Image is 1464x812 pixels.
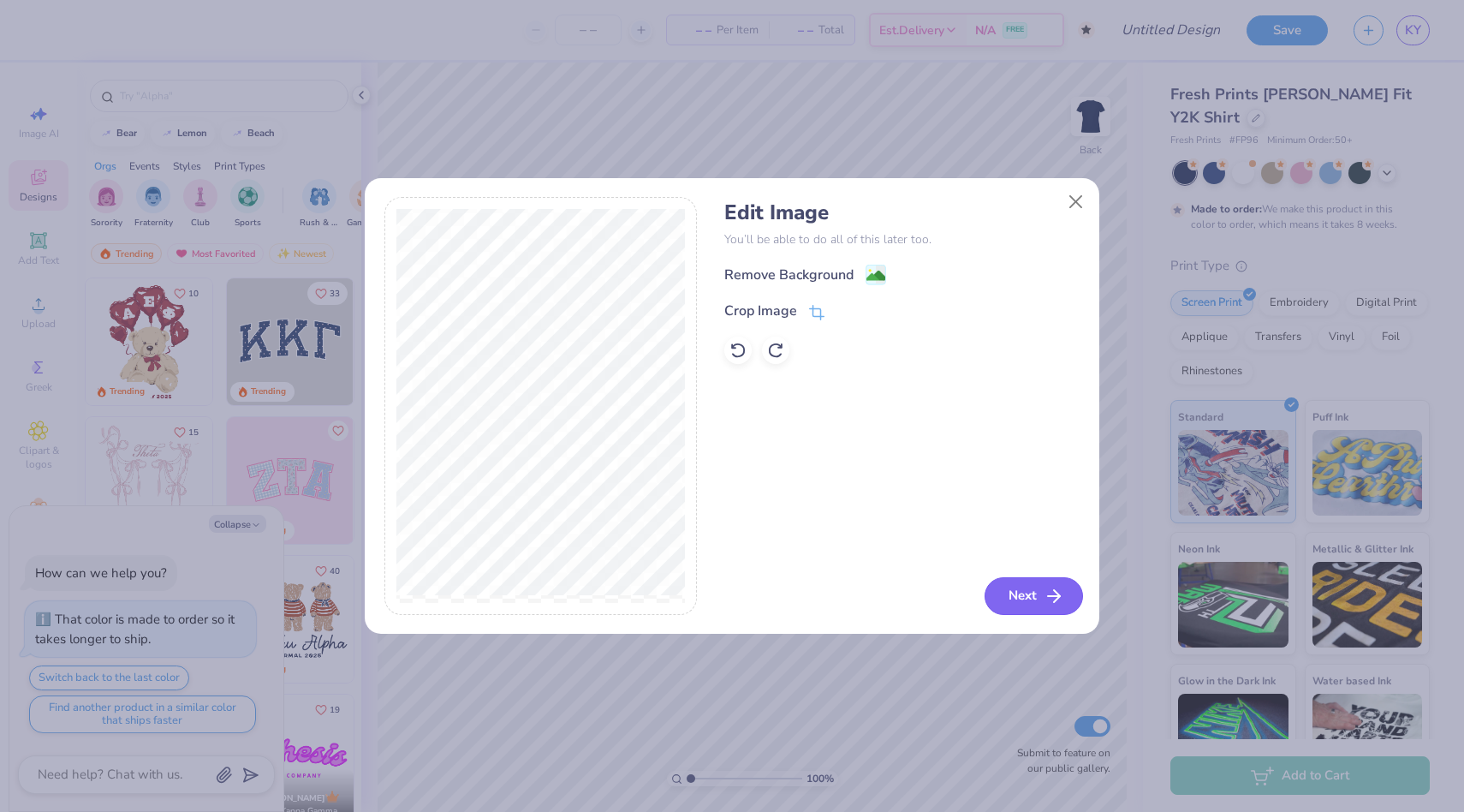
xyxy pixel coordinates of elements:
h4: Edit Image [724,200,1080,225]
p: You’ll be able to do all of this later too. [724,230,1080,248]
button: Next [985,577,1083,615]
button: Close [1060,185,1092,218]
div: Crop Image [724,301,797,321]
div: Remove Background [724,265,854,285]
